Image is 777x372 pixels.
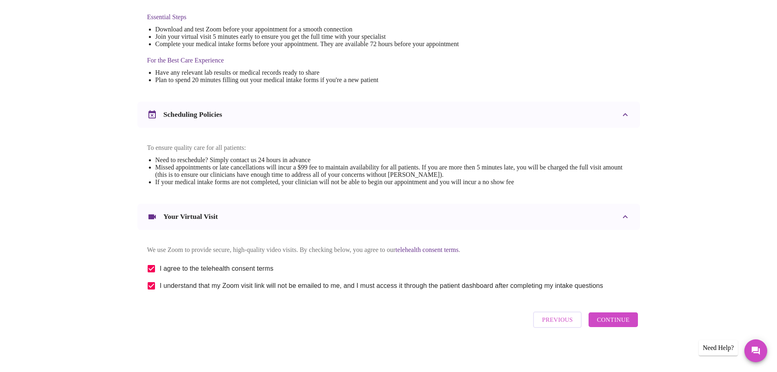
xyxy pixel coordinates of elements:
[160,264,274,274] span: I agree to the telehealth consent terms
[160,281,603,291] span: I understand that my Zoom visit link will not be emailed to me, and I must access it through the ...
[542,314,573,325] span: Previous
[533,312,582,328] button: Previous
[147,57,459,64] h4: For the Best Care Experience
[164,110,222,119] h3: Scheduling Policies
[699,340,738,356] div: Need Help?
[155,33,459,40] li: Join your virtual visit 5 minutes early to ensure you get the full time with your specialist
[155,26,459,33] li: Download and test Zoom before your appointment for a smooth connection
[396,246,459,253] a: telehealth consent terms
[147,144,630,151] p: To ensure quality care for all patients:
[155,69,459,76] li: Have any relevant lab results or medical records ready to share
[147,246,630,254] p: We use Zoom to provide secure, high-quality video visits. By checking below, you agree to our .
[147,13,459,21] h4: Essential Steps
[137,204,640,230] div: Your Virtual Visit
[137,102,640,128] div: Scheduling Policies
[155,164,630,178] li: Missed appointments or late cancellations will incur a $99 fee to maintain availability for all p...
[155,178,630,186] li: If your medical intake forms are not completed, your clinician will not be able to begin our appo...
[155,76,459,84] li: Plan to spend 20 minutes filling out your medical intake forms if you're a new patient
[164,212,218,221] h3: Your Virtual Visit
[597,314,629,325] span: Continue
[155,156,630,164] li: Need to reschedule? Simply contact us 24 hours in advance
[155,40,459,48] li: Complete your medical intake forms before your appointment. They are available 72 hours before yo...
[744,339,767,362] button: Messages
[589,312,638,327] button: Continue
